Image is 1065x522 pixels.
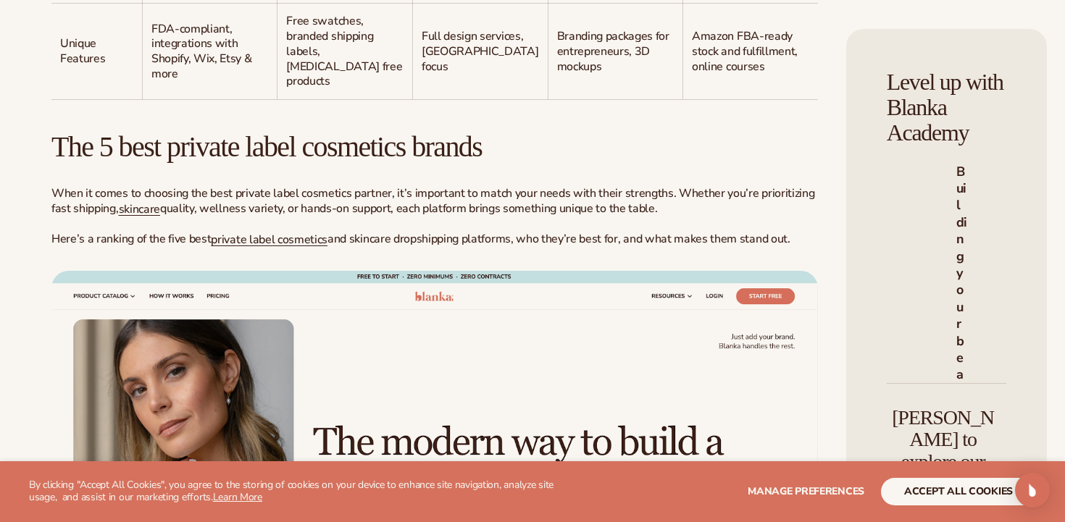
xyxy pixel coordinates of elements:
[748,484,864,498] span: Manage preferences
[51,130,482,163] span: The 5 best private label cosmetics brands
[557,28,669,75] span: Branding packages for entrepreneurs, 3D mockups
[1015,473,1050,508] div: Open Intercom Messenger
[692,28,798,75] span: Amazon FBA-ready stock and fulfillment, online courses
[422,28,539,75] span: Full design services, [GEOGRAPHIC_DATA] focus
[29,479,566,504] p: By clicking "Accept All Cookies", you agree to the storing of cookies on your device to enhance s...
[887,70,1007,146] h4: Level up with Blanka Academy
[119,201,160,217] a: skincare
[213,490,262,504] a: Learn More
[881,478,1036,505] button: accept all cookies
[286,13,402,89] span: Free swatches, branded shipping labels, [MEDICAL_DATA] free products
[211,232,327,248] a: private label cosmetics
[51,186,818,248] p: When it comes to choosing the best private label cosmetics partner, it’s important to match your ...
[60,35,105,67] span: Unique Features
[748,478,864,505] button: Manage preferences
[151,21,252,82] span: FDA-compliant, integrations with Shopify, Wix, Etsy & more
